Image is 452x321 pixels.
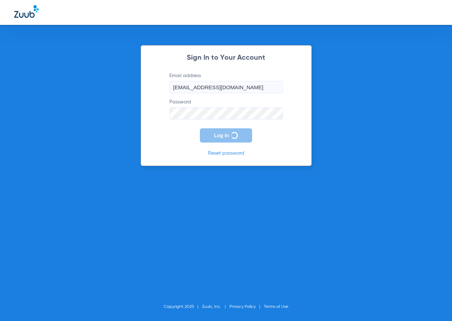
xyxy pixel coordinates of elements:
[159,54,294,61] h2: Sign In to Your Account
[169,107,283,119] input: Password
[208,151,244,156] a: Reset password
[169,98,283,119] label: Password
[164,303,202,310] li: Copyright 2025
[200,128,252,143] button: Log In
[264,305,288,309] a: Terms of Use
[202,303,229,310] li: Zuub, Inc.
[169,81,283,93] input: Email address
[214,133,229,138] span: Log In
[229,305,256,309] a: Privacy Policy
[169,72,283,93] label: Email address
[14,5,39,18] img: Zuub Logo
